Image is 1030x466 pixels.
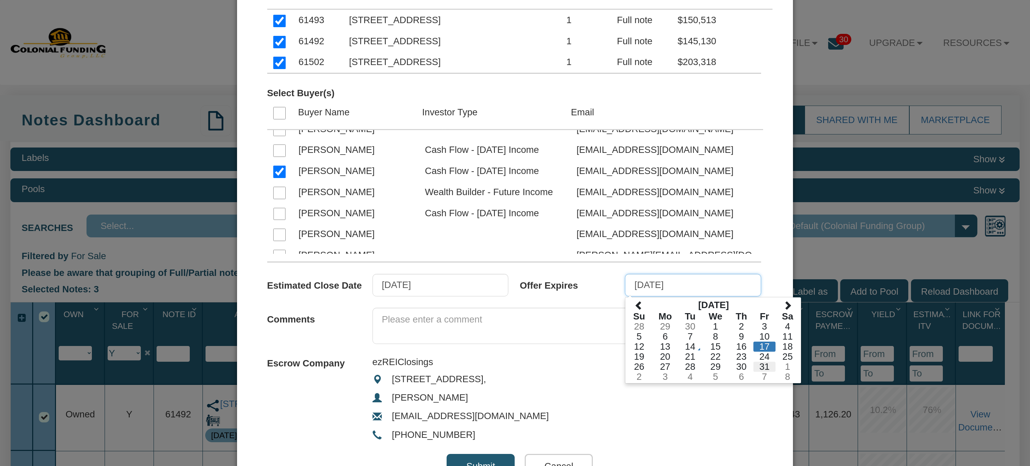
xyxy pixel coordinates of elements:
[392,374,486,384] span: [STREET_ADDRESS],
[753,332,776,342] td: 10
[679,362,701,372] td: 28
[701,342,729,352] td: 15
[701,352,729,362] td: 22
[627,362,651,372] td: 26
[701,362,729,372] td: 29
[292,52,343,73] td: 61502
[267,81,335,100] label: Select Buyer(s)
[679,322,701,332] td: 30
[292,10,343,31] td: 61493
[730,322,753,332] td: 2
[701,322,729,332] td: 1
[753,352,776,362] td: 24
[267,308,373,326] label: Comments
[560,10,611,31] td: 1
[570,224,772,245] td: [EMAIL_ADDRESS][DOMAIN_NAME]
[570,245,772,266] td: [PERSON_NAME][EMAIL_ADDRESS][DOMAIN_NAME]
[570,182,772,203] td: [EMAIL_ADDRESS][DOMAIN_NAME]
[343,52,560,73] td: [STREET_ADDRESS]
[679,372,701,382] td: 4
[627,332,651,342] td: 5
[679,342,701,352] td: 14
[776,362,799,372] td: 1
[419,182,570,203] td: Wealth Builder - Future Income
[651,332,679,342] td: 6
[627,352,651,362] td: 19
[416,100,565,130] td: Investor Type
[292,161,419,182] td: [PERSON_NAME]
[627,311,651,322] th: Su
[701,372,729,382] td: 5
[560,31,611,52] td: 1
[627,342,651,352] td: 12
[570,202,772,224] td: [EMAIL_ADDRESS][DOMAIN_NAME]
[520,274,625,292] label: Offer Expires
[776,342,799,352] td: 18
[651,322,679,332] td: 29
[292,139,419,161] td: [PERSON_NAME]
[565,100,763,130] td: Email
[671,52,772,73] td: $203,318
[570,139,772,161] td: [EMAIL_ADDRESS][DOMAIN_NAME]
[611,10,672,31] td: Full note
[651,362,679,372] td: 27
[292,31,343,52] td: 61492
[753,372,776,382] td: 7
[776,372,799,382] td: 8
[634,301,644,310] span: Previous Month
[679,311,701,322] th: Tu
[753,342,776,352] td: 17
[730,311,753,322] th: Th
[560,52,611,73] td: 1
[373,355,625,368] div: ezREIClosings
[611,52,672,73] td: Full note
[730,362,753,372] td: 30
[267,274,373,292] label: Estimated Close Date
[651,372,679,382] td: 3
[730,332,753,342] td: 9
[776,311,799,322] th: Sa
[679,352,701,362] td: 21
[627,372,651,382] td: 2
[570,161,772,182] td: [EMAIL_ADDRESS][DOMAIN_NAME]
[671,31,772,52] td: $145,130
[392,429,475,440] span: [PHONE_NUMBER]
[627,322,651,332] td: 28
[776,352,799,362] td: 25
[671,10,772,31] td: $150,513
[419,139,570,161] td: Cash Flow - [DATE] Income
[701,311,729,322] th: We
[679,332,701,342] td: 7
[611,31,672,52] td: Full note
[292,245,419,266] td: [PERSON_NAME]
[753,311,776,322] th: Fr
[343,10,560,31] td: [STREET_ADDRESS]
[651,352,679,362] td: 20
[625,274,761,297] input: MM/DD/YYYY
[292,100,416,130] td: Buyer Name
[292,202,419,224] td: [PERSON_NAME]
[392,392,468,403] span: [PERSON_NAME]
[267,351,345,370] label: Escrow Company
[753,362,776,372] td: 31
[651,342,679,352] td: 13
[730,342,753,352] td: 16
[343,31,560,52] td: [STREET_ADDRESS]
[292,224,419,245] td: [PERSON_NAME]
[419,161,570,182] td: Cash Flow - [DATE] Income
[730,372,753,382] td: 6
[373,274,509,297] input: MM/DD/YYYY
[776,322,799,332] td: 4
[701,332,729,342] td: 8
[776,332,799,342] td: 11
[730,352,753,362] td: 23
[651,299,776,311] th: Select Month
[419,202,570,224] td: Cash Flow - [DATE] Income
[292,182,419,203] td: [PERSON_NAME]
[753,322,776,332] td: 3
[392,411,549,421] span: [EMAIL_ADDRESS][DOMAIN_NAME]
[651,311,679,322] th: Mo
[783,301,792,310] span: Next Month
